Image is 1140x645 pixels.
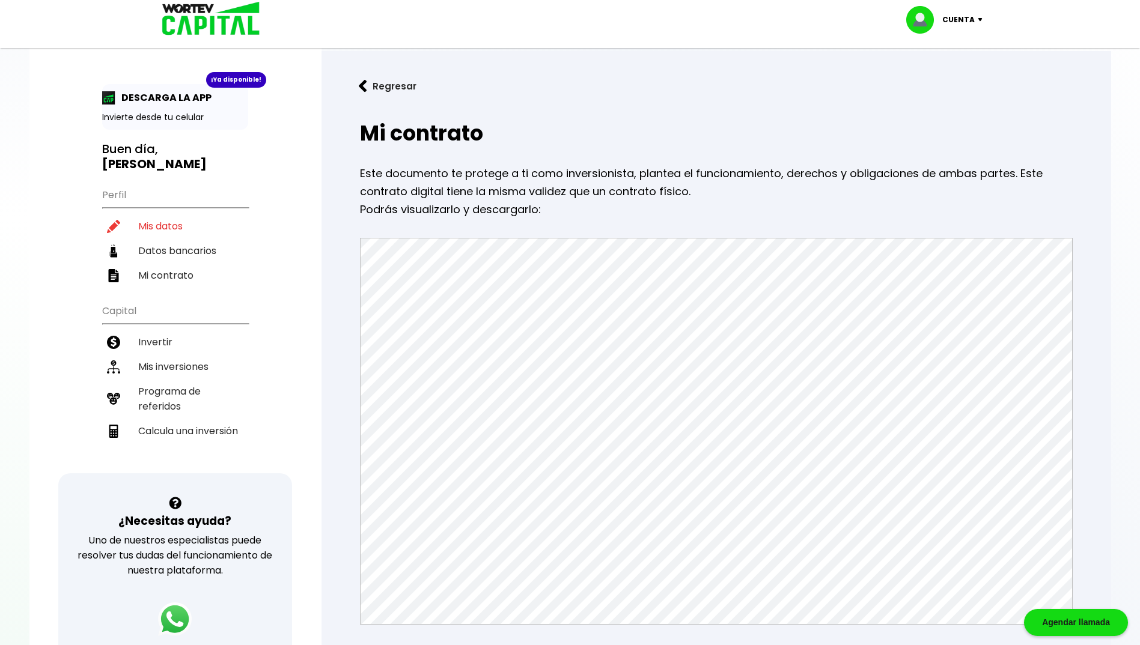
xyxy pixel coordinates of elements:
[102,419,248,443] a: Calcula una inversión
[206,72,266,88] div: ¡Ya disponible!
[107,269,120,282] img: contrato-icon.f2db500c.svg
[107,392,120,405] img: recomiendanos-icon.9b8e9327.svg
[341,70,434,102] button: Regresar
[102,354,248,379] a: Mis inversiones
[360,121,1073,145] h2: Mi contrato
[102,263,248,288] a: Mi contrato
[360,165,1073,201] p: Este documento te protege a ti como inversionista, plantea el funcionamiento, derechos y obligaci...
[360,201,1073,219] p: Podrás visualizarlo y descargarlo:
[107,360,120,374] img: inversiones-icon.6695dc30.svg
[102,181,248,288] ul: Perfil
[102,111,248,124] p: Invierte desde tu celular
[906,6,942,34] img: profile-image
[115,90,212,105] p: DESCARGA LA APP
[341,70,1092,102] a: flecha izquierdaRegresar
[102,330,248,354] a: Invertir
[107,220,120,233] img: editar-icon.952d3147.svg
[1024,609,1128,636] div: Agendar llamada
[102,214,248,238] a: Mis datos
[158,602,192,636] img: logos_whatsapp-icon.242b2217.svg
[102,142,248,172] h3: Buen día,
[107,425,120,438] img: calculadora-icon.17d418c4.svg
[102,297,248,473] ul: Capital
[102,379,248,419] a: Programa de referidos
[102,91,115,104] img: app-icon
[975,18,991,22] img: icon-down
[74,533,276,578] p: Uno de nuestros especialistas puede resolver tus dudas del funcionamiento de nuestra plataforma.
[107,336,120,349] img: invertir-icon.b3b967d7.svg
[118,512,231,530] h3: ¿Necesitas ayuda?
[942,11,975,29] p: Cuenta
[359,80,367,92] img: flecha izquierda
[107,244,120,258] img: datos-icon.10cf9172.svg
[102,156,207,172] b: [PERSON_NAME]
[102,238,248,263] a: Datos bancarios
